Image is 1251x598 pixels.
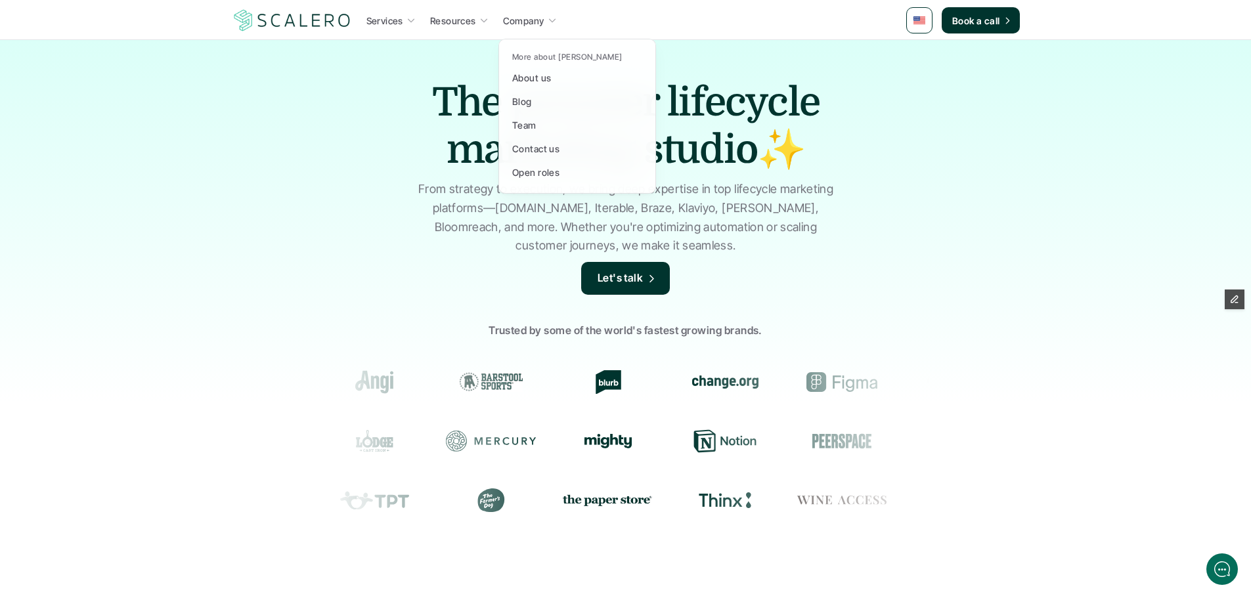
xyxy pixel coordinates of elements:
iframe: gist-messenger-bubble-iframe [1206,553,1238,585]
a: Contact us [508,137,646,160]
a: Book a call [942,7,1020,33]
h1: Hi! Welcome to Scalero. [20,64,243,85]
a: Blog [508,89,646,113]
a: Team [508,113,646,137]
p: Let's talk [598,270,644,287]
p: Blog [512,95,532,108]
div: Prose [913,488,1003,512]
a: About us [508,66,646,89]
a: Let's talk [581,262,670,295]
div: Mercury [445,429,536,453]
a: Scalero company logo [232,9,353,32]
div: The Farmer's Dog [445,488,536,512]
div: Thinx [679,488,770,512]
div: Teachers Pay Teachers [328,488,419,512]
div: Mighty Networks [562,434,653,448]
p: About us [512,71,551,85]
img: Scalero company logo [232,8,353,33]
div: change.org [679,370,770,394]
div: Blurb [562,370,653,394]
p: Contact us [512,142,560,156]
div: Notion [679,429,770,453]
div: Lodge Cast Iron [328,429,419,453]
div: Peerspace [796,429,887,453]
span: We run on Gist [110,459,166,467]
p: Resources [430,14,476,28]
p: Open roles [512,165,560,179]
p: More about [PERSON_NAME] [512,53,623,62]
p: From strategy to execution, we bring deep expertise in top lifecycle marketing platforms—[DOMAIN_... [412,180,839,255]
span: New conversation [85,182,158,192]
div: Figma [796,370,887,394]
p: Company [503,14,544,28]
h2: Let us know if we can help with lifecycle marketing. [20,87,243,150]
div: Angi [328,370,419,394]
div: Barstool [445,370,536,394]
button: Edit Framer Content [1225,289,1244,309]
div: Wine Access [796,488,887,512]
p: Services [366,14,403,28]
img: Groome [927,374,990,390]
h1: The premier lifecycle marketing studio✨ [396,79,856,173]
div: Resy [913,429,1003,453]
a: Open roles [508,160,646,184]
button: New conversation [20,174,242,200]
p: Book a call [952,14,1000,28]
p: Team [512,118,537,132]
img: the paper store [562,492,653,508]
